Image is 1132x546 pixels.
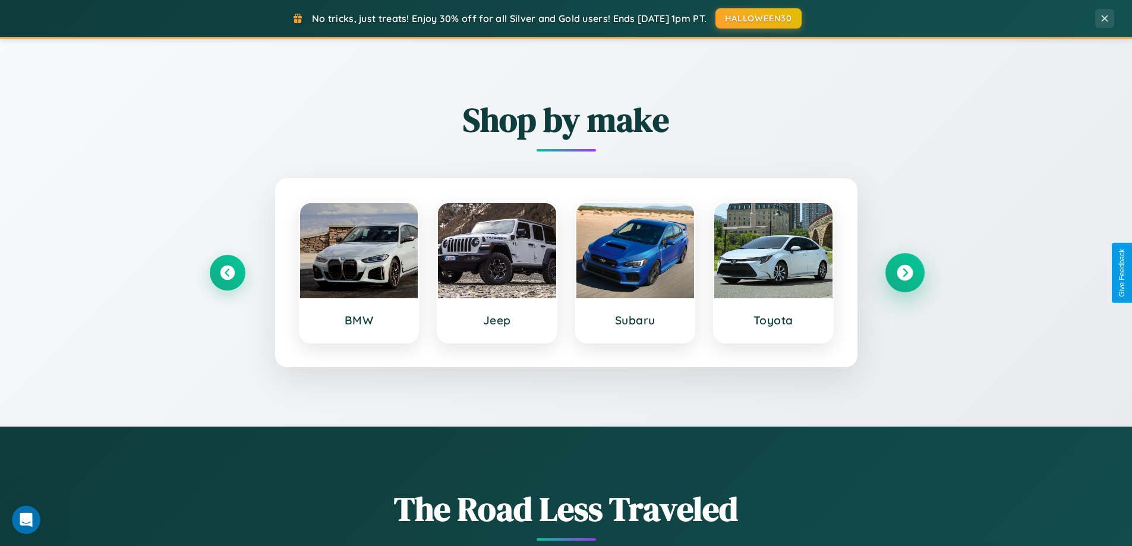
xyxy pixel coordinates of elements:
span: No tricks, just treats! Enjoy 30% off for all Silver and Gold users! Ends [DATE] 1pm PT. [312,12,707,24]
h3: BMW [312,313,406,327]
h3: Toyota [726,313,821,327]
h3: Jeep [450,313,544,327]
h1: The Road Less Traveled [210,486,923,532]
h3: Subaru [588,313,683,327]
button: HALLOWEEN30 [715,8,802,29]
h2: Shop by make [210,97,923,143]
div: Give Feedback [1118,249,1126,297]
iframe: Intercom live chat [12,506,40,534]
